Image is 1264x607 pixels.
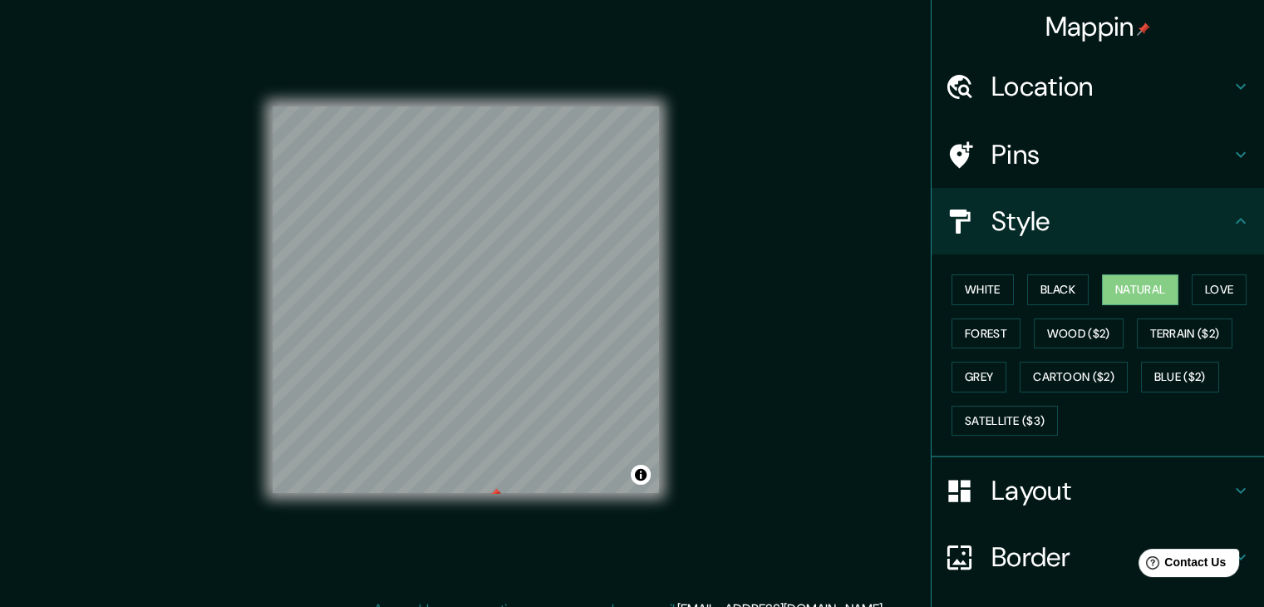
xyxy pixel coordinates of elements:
[952,362,1006,392] button: Grey
[273,106,659,493] canvas: Map
[991,205,1231,238] h4: Style
[1116,542,1246,589] iframe: Help widget launcher
[991,70,1231,103] h4: Location
[1102,274,1178,305] button: Natural
[991,474,1231,507] h4: Layout
[1137,318,1233,349] button: Terrain ($2)
[1034,318,1124,349] button: Wood ($2)
[932,524,1264,590] div: Border
[952,406,1058,437] button: Satellite ($3)
[1020,362,1128,392] button: Cartoon ($2)
[932,53,1264,120] div: Location
[1045,10,1151,43] h4: Mappin
[991,540,1231,574] h4: Border
[932,457,1264,524] div: Layout
[952,318,1021,349] button: Forest
[1137,22,1150,36] img: pin-icon.png
[631,465,651,485] button: Toggle attribution
[1141,362,1219,392] button: Blue ($2)
[932,121,1264,188] div: Pins
[1027,274,1089,305] button: Black
[952,274,1014,305] button: White
[932,188,1264,254] div: Style
[991,138,1231,171] h4: Pins
[1192,274,1247,305] button: Love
